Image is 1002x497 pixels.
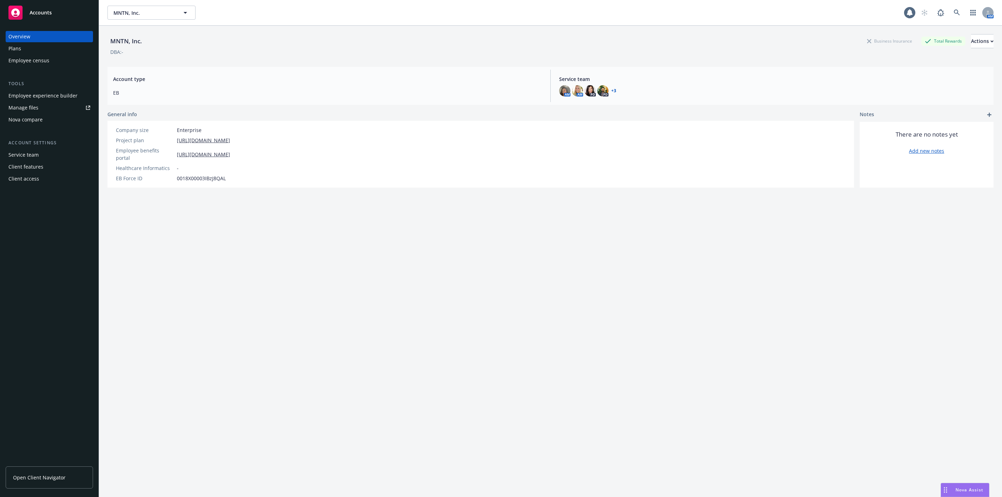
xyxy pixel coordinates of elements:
[8,43,21,54] div: Plans
[30,10,52,15] span: Accounts
[6,173,93,184] a: Client access
[8,114,43,125] div: Nova compare
[116,126,174,134] div: Company size
[13,474,66,481] span: Open Client Navigator
[909,147,944,155] a: Add new notes
[177,137,230,144] a: [URL][DOMAIN_NAME]
[6,139,93,146] div: Account settings
[177,126,202,134] span: Enterprise
[8,55,49,66] div: Employee census
[6,90,93,101] a: Employee experience builder
[8,102,38,113] div: Manage files
[177,151,230,158] a: [URL][DOMAIN_NAME]
[971,34,994,48] div: Actions
[955,487,983,493] span: Nova Assist
[6,114,93,125] a: Nova compare
[950,6,964,20] a: Search
[116,147,174,162] div: Employee benefits portal
[107,37,145,46] div: MNTN, Inc.
[6,55,93,66] a: Employee census
[559,75,988,83] span: Service team
[6,43,93,54] a: Plans
[864,37,916,45] div: Business Insurance
[177,175,226,182] span: 0018X00003IBzJ8QAL
[611,89,616,93] a: +3
[8,90,78,101] div: Employee experience builder
[597,85,608,96] img: photo
[966,6,980,20] a: Switch app
[116,164,174,172] div: Healthcare Informatics
[584,85,596,96] img: photo
[110,48,123,56] div: DBA: -
[572,85,583,96] img: photo
[921,37,965,45] div: Total Rewards
[6,102,93,113] a: Manage files
[6,3,93,23] a: Accounts
[559,85,570,96] img: photo
[941,483,950,497] div: Drag to move
[6,161,93,172] a: Client features
[941,483,989,497] button: Nova Assist
[113,9,174,17] span: MNTN, Inc.
[8,149,39,161] div: Service team
[6,149,93,161] a: Service team
[971,34,994,48] button: Actions
[113,89,542,96] span: EB
[896,130,958,139] span: There are no notes yet
[107,111,137,118] span: General info
[6,80,93,87] div: Tools
[860,111,874,119] span: Notes
[113,75,542,83] span: Account type
[934,6,948,20] a: Report a Bug
[8,173,39,184] div: Client access
[8,161,43,172] div: Client features
[116,175,174,182] div: EB Force ID
[177,164,179,172] span: -
[6,31,93,42] a: Overview
[107,6,196,20] button: MNTN, Inc.
[985,111,994,119] a: add
[8,31,30,42] div: Overview
[116,137,174,144] div: Project plan
[917,6,932,20] a: Start snowing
